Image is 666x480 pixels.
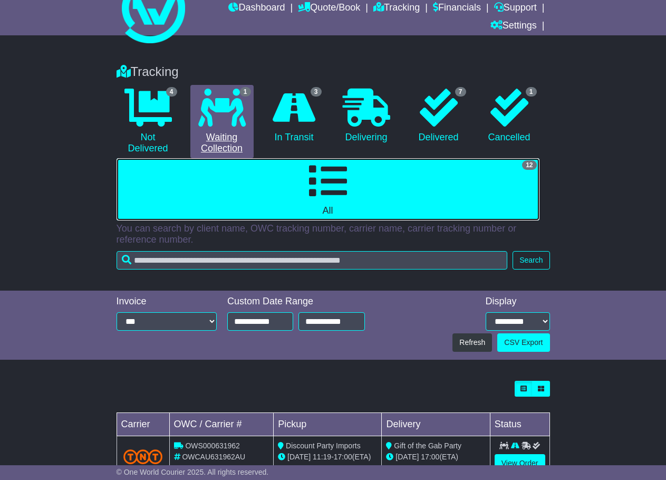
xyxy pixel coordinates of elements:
td: Status [490,413,549,436]
a: Delivering [335,85,398,147]
span: 17:00 [421,453,439,461]
p: You can search by client name, OWC tracking number, carrier name, carrier tracking number or refe... [117,223,550,246]
span: OWCAU631962AU [182,453,245,461]
div: Display [486,296,550,308]
a: Settings [490,17,537,35]
span: 11:19 [313,453,331,461]
span: [DATE] [395,453,419,461]
div: Invoice [117,296,217,308]
span: © One World Courier 2025. All rights reserved. [117,468,269,476]
button: Search [513,251,549,270]
a: 4 Not Delivered [117,85,180,158]
span: 17:00 [334,453,352,461]
a: CSV Export [497,333,549,352]
div: Custom Date Range [227,296,365,308]
img: TNT_Domestic.png [123,449,163,464]
a: 7 Delivered [409,85,469,147]
span: Gift of the Gab Party [394,441,461,450]
div: - (ETA) [278,452,377,463]
span: 7 [455,87,466,97]
a: 12 All [117,158,539,220]
span: 3 [311,87,322,97]
span: Discount Party Imports [286,441,361,450]
a: 3 In Transit [264,85,324,147]
a: View Order [495,454,545,473]
span: 1 [526,87,537,97]
span: [DATE] [287,453,311,461]
div: (ETA) [386,452,485,463]
span: 12 [522,160,536,170]
button: Refresh [452,333,492,352]
a: 1 Waiting Collection [190,85,254,158]
a: 1 Cancelled [479,85,539,147]
td: OWC / Carrier # [169,413,274,436]
td: Pickup [274,413,382,436]
div: Tracking [111,64,555,80]
td: Delivery [382,413,490,436]
span: OWS000631962 [185,441,240,450]
span: 1 [240,87,251,97]
td: Carrier [117,413,169,436]
span: 4 [166,87,177,97]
